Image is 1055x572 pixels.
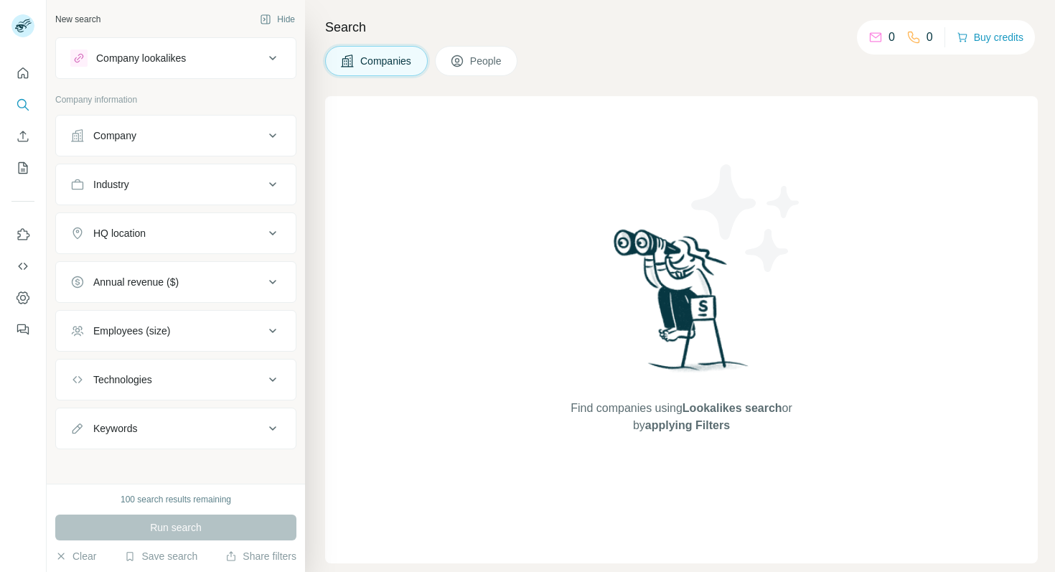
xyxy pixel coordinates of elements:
[566,400,796,434] span: Find companies using or by
[55,549,96,563] button: Clear
[11,285,34,311] button: Dashboard
[957,27,1023,47] button: Buy credits
[121,493,231,506] div: 100 search results remaining
[56,265,296,299] button: Annual revenue ($)
[360,54,413,68] span: Companies
[56,362,296,397] button: Technologies
[225,549,296,563] button: Share filters
[11,92,34,118] button: Search
[683,402,782,414] span: Lookalikes search
[56,216,296,250] button: HQ location
[96,51,186,65] div: Company lookalikes
[56,41,296,75] button: Company lookalikes
[11,60,34,86] button: Quick start
[250,9,305,30] button: Hide
[93,226,146,240] div: HQ location
[124,549,197,563] button: Save search
[55,93,296,106] p: Company information
[325,17,1038,37] h4: Search
[93,177,129,192] div: Industry
[56,314,296,348] button: Employees (size)
[927,29,933,46] p: 0
[93,324,170,338] div: Employees (size)
[56,118,296,153] button: Company
[93,275,179,289] div: Annual revenue ($)
[607,225,756,385] img: Surfe Illustration - Woman searching with binoculars
[11,123,34,149] button: Enrich CSV
[56,167,296,202] button: Industry
[888,29,895,46] p: 0
[93,372,152,387] div: Technologies
[56,411,296,446] button: Keywords
[11,317,34,342] button: Feedback
[11,155,34,181] button: My lists
[93,128,136,143] div: Company
[11,222,34,248] button: Use Surfe on LinkedIn
[682,154,811,283] img: Surfe Illustration - Stars
[11,253,34,279] button: Use Surfe API
[93,421,137,436] div: Keywords
[470,54,503,68] span: People
[55,13,100,26] div: New search
[645,419,730,431] span: applying Filters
